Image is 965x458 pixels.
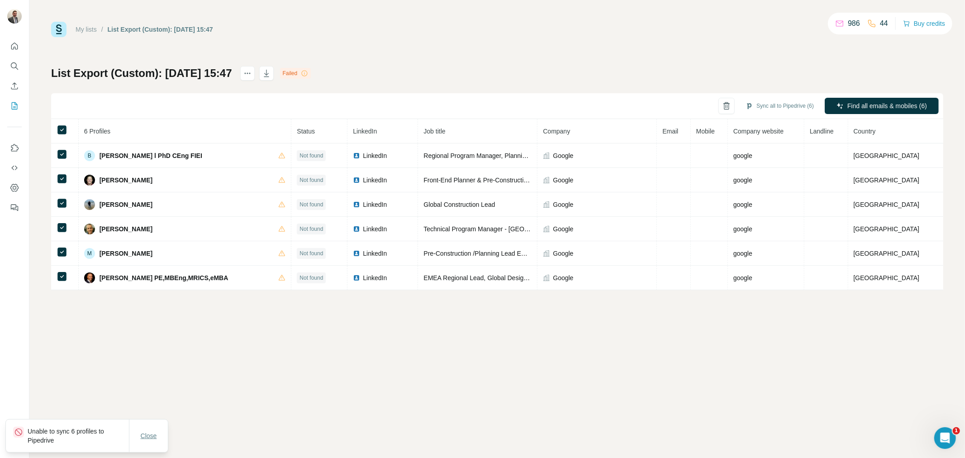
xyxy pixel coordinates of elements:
span: google [733,225,752,233]
span: [GEOGRAPHIC_DATA] [854,177,920,184]
span: Mobile [696,128,715,135]
button: Dashboard [7,180,22,196]
img: LinkedIn logo [353,250,360,257]
span: [PERSON_NAME] [100,200,152,209]
img: Surfe Logo [51,22,67,37]
span: [PERSON_NAME] PE,MBEng,MRICS,eMBA [100,273,228,282]
span: google [733,177,752,184]
p: Unable to sync 6 profiles to Pipedrive [28,427,129,445]
button: Find all emails & mobiles (6) [825,98,939,114]
img: LinkedIn logo [353,274,360,281]
span: Front-End Planner & Pre-Construction (Data Centers) [423,177,574,184]
span: Not found [299,176,323,184]
button: actions [240,66,255,81]
span: Find all emails & mobiles (6) [847,101,927,110]
img: Avatar [84,224,95,234]
a: My lists [76,26,97,33]
span: google [733,152,752,159]
span: Job title [423,128,445,135]
span: Not found [299,249,323,258]
span: [GEOGRAPHIC_DATA] [854,201,920,208]
button: Buy credits [903,17,945,30]
button: Quick start [7,38,22,54]
div: B [84,150,95,161]
span: [GEOGRAPHIC_DATA] [854,250,920,257]
span: Not found [299,152,323,160]
span: 6 Profiles [84,128,110,135]
img: LinkedIn logo [353,225,360,233]
img: LinkedIn logo [353,177,360,184]
span: Google [553,200,573,209]
button: Search [7,58,22,74]
button: Close [134,428,163,444]
span: [GEOGRAPHIC_DATA] [854,152,920,159]
button: Use Surfe API [7,160,22,176]
img: Avatar [84,175,95,186]
button: Feedback [7,200,22,216]
span: [PERSON_NAME] [100,249,152,258]
span: LinkedIn [363,224,387,234]
div: Failed [280,68,311,79]
span: LinkedIn [363,151,387,160]
span: Pre-Construction /Planning Lead EMEA & APAC [423,250,559,257]
button: Sync all to Pipedrive (6) [739,99,820,113]
span: EMEA Regional Lead, Global Design & Construction [423,274,570,281]
span: Company [543,128,570,135]
p: 44 [880,18,888,29]
span: LinkedIn [363,200,387,209]
span: Email [662,128,678,135]
span: Not found [299,225,323,233]
p: 986 [848,18,860,29]
span: Google [553,249,573,258]
span: Regional Program Manager, Planning and Pre-Construction [423,152,591,159]
span: Global Construction Lead [423,201,495,208]
img: Avatar [84,272,95,283]
span: [PERSON_NAME] [100,224,152,234]
span: LinkedIn [363,176,387,185]
span: LinkedIn [353,128,377,135]
span: Technical Program Manager - [GEOGRAPHIC_DATA] Lead - Data Centre Planning & Pre-Construction [423,225,712,233]
span: 1 [953,427,960,434]
h1: List Export (Custom): [DATE] 15:47 [51,66,232,81]
iframe: Intercom live chat [934,427,956,449]
img: Avatar [7,9,22,24]
div: M [84,248,95,259]
span: Google [553,224,573,234]
span: google [733,201,752,208]
span: Status [297,128,315,135]
button: Use Surfe on LinkedIn [7,140,22,156]
button: Enrich CSV [7,78,22,94]
li: / [101,25,103,34]
span: [GEOGRAPHIC_DATA] [854,274,920,281]
img: LinkedIn logo [353,201,360,208]
span: [PERSON_NAME] [100,176,152,185]
img: LinkedIn logo [353,152,360,159]
span: [GEOGRAPHIC_DATA] [854,225,920,233]
span: Google [553,273,573,282]
span: LinkedIn [363,273,387,282]
span: Google [553,151,573,160]
div: List Export (Custom): [DATE] 15:47 [108,25,213,34]
span: Company website [733,128,784,135]
span: [PERSON_NAME] l PhD CEng FIEI [100,151,202,160]
span: Not found [299,200,323,209]
span: Google [553,176,573,185]
span: google [733,250,752,257]
span: Not found [299,274,323,282]
span: Country [854,128,876,135]
button: My lists [7,98,22,114]
img: Avatar [84,199,95,210]
span: LinkedIn [363,249,387,258]
span: google [733,274,752,281]
span: Landline [810,128,834,135]
span: Close [141,431,157,440]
